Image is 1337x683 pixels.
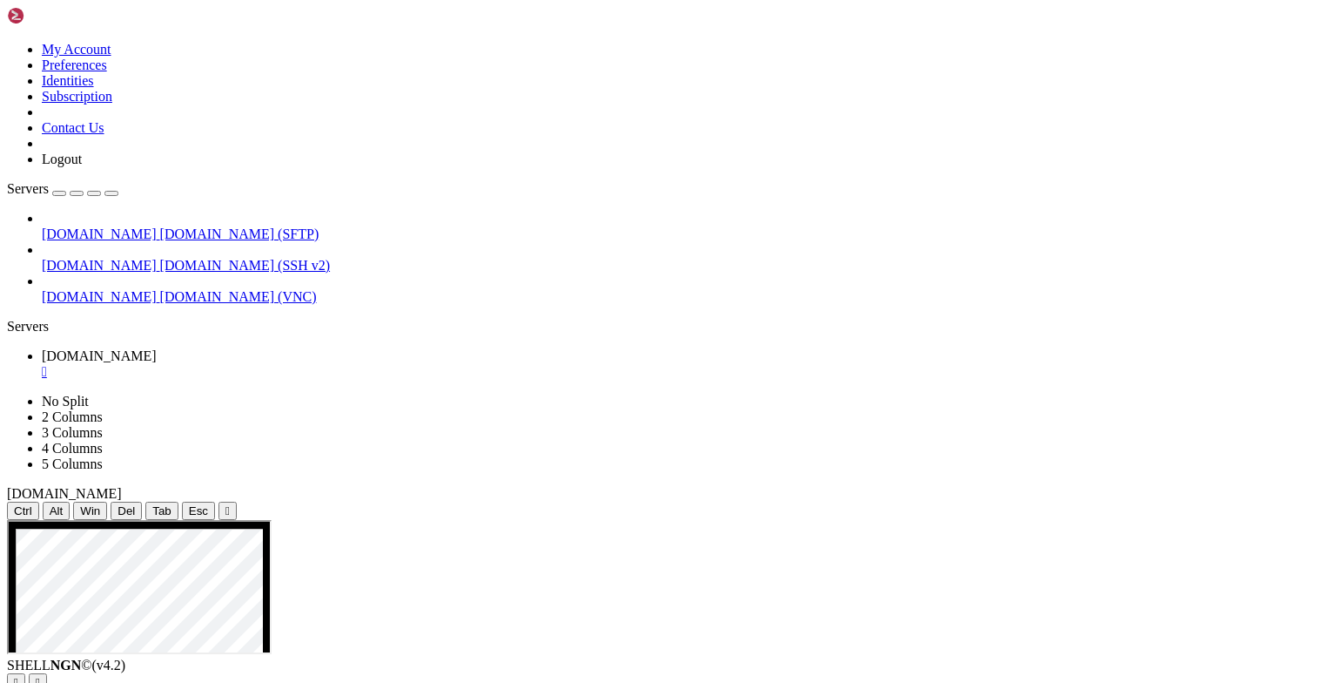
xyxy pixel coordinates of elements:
[160,227,319,241] span: [DOMAIN_NAME] (SFTP)
[42,120,104,135] a: Contact Us
[14,504,32,517] span: Ctrl
[42,42,111,57] a: My Account
[42,89,112,104] a: Subscription
[218,502,237,520] button: 
[42,425,103,440] a: 3 Columns
[145,502,178,520] button: Tab
[42,348,157,363] span: [DOMAIN_NAME]
[92,658,126,673] span: 4.2.0
[7,181,118,196] a: Servers
[42,57,107,72] a: Preferences
[7,181,49,196] span: Servers
[7,502,39,520] button: Ctrl
[42,242,1330,274] li: [DOMAIN_NAME] [DOMAIN_NAME] (SSH v2)
[42,73,94,88] a: Identities
[42,227,157,241] span: [DOMAIN_NAME]
[42,289,1330,305] a: [DOMAIN_NAME] [DOMAIN_NAME] (VNC)
[225,504,230,517] div: 
[42,289,157,304] span: [DOMAIN_NAME]
[7,486,122,501] span: [DOMAIN_NAME]
[42,456,103,471] a: 5 Columns
[73,502,107,520] button: Win
[7,658,125,673] span: SHELL ©
[80,504,100,517] span: Win
[42,227,1330,242] a: [DOMAIN_NAME] [DOMAIN_NAME] (SFTP)
[182,502,215,520] button: Esc
[189,504,208,517] span: Esc
[7,319,1330,335] div: Servers
[111,502,142,520] button: Del
[42,441,103,456] a: 4 Columns
[160,258,331,273] span: [DOMAIN_NAME] (SSH v2)
[42,274,1330,305] li: [DOMAIN_NAME] [DOMAIN_NAME] (VNC)
[42,409,103,424] a: 2 Columns
[160,289,317,304] span: [DOMAIN_NAME] (VNC)
[7,7,107,24] img: Shellngn
[42,394,89,409] a: No Split
[43,502,71,520] button: Alt
[42,364,1330,380] a: 
[42,348,1330,380] a: h.ycloud.info
[42,152,82,166] a: Logout
[42,258,157,273] span: [DOMAIN_NAME]
[118,504,135,517] span: Del
[42,258,1330,274] a: [DOMAIN_NAME] [DOMAIN_NAME] (SSH v2)
[42,211,1330,242] li: [DOMAIN_NAME] [DOMAIN_NAME] (SFTP)
[50,658,82,673] b: NGN
[152,504,171,517] span: Tab
[50,504,64,517] span: Alt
